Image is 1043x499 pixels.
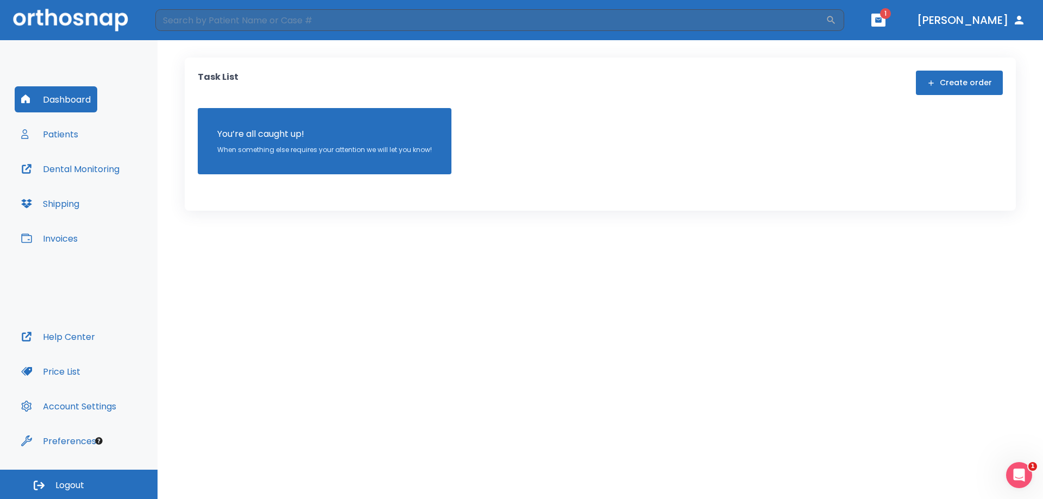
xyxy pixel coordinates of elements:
span: 1 [1028,462,1037,471]
button: Shipping [15,191,86,217]
p: When something else requires your attention we will let you know! [217,145,432,155]
p: Task List [198,71,238,95]
button: Create order [916,71,1003,95]
button: Patients [15,121,85,147]
button: Help Center [15,324,102,350]
p: You’re all caught up! [217,128,432,141]
input: Search by Patient Name or Case # [155,9,826,31]
button: Price List [15,358,87,384]
button: Dental Monitoring [15,156,126,182]
button: Preferences [15,428,103,454]
button: Account Settings [15,393,123,419]
span: 1 [880,8,891,19]
button: Invoices [15,225,84,251]
button: Dashboard [15,86,97,112]
span: Logout [55,479,84,491]
div: Tooltip anchor [94,436,104,446]
img: Orthosnap [13,9,128,31]
button: [PERSON_NAME] [913,10,1030,30]
iframe: Intercom live chat [1006,462,1032,488]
